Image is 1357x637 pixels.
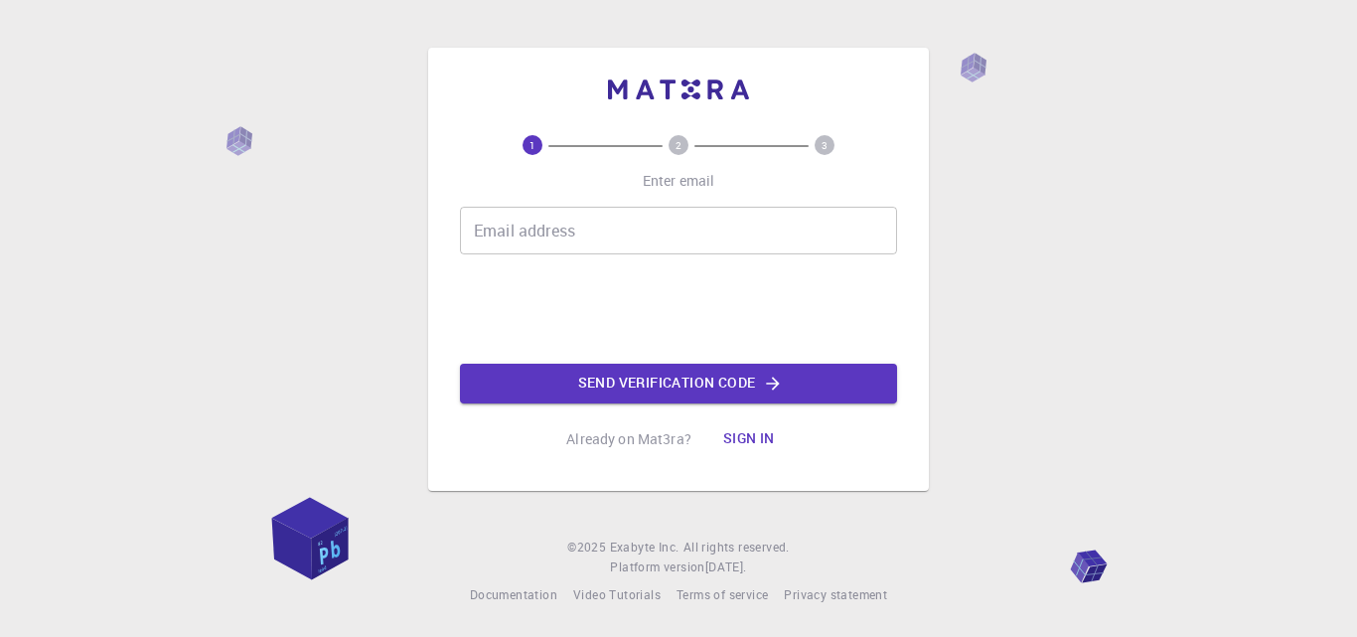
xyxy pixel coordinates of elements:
[460,364,897,403] button: Send verification code
[573,586,661,602] span: Video Tutorials
[610,557,704,577] span: Platform version
[707,419,791,459] button: Sign in
[822,138,828,152] text: 3
[677,585,768,605] a: Terms of service
[705,558,747,574] span: [DATE] .
[677,586,768,602] span: Terms of service
[566,429,691,449] p: Already on Mat3ra?
[567,538,609,557] span: © 2025
[470,585,557,605] a: Documentation
[528,270,829,348] iframe: reCAPTCHA
[610,539,679,555] span: Exabyte Inc.
[470,586,557,602] span: Documentation
[784,586,887,602] span: Privacy statement
[784,585,887,605] a: Privacy statement
[573,585,661,605] a: Video Tutorials
[676,138,681,152] text: 2
[643,171,715,191] p: Enter email
[683,538,790,557] span: All rights reserved.
[529,138,535,152] text: 1
[705,557,747,577] a: [DATE].
[610,538,679,557] a: Exabyte Inc.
